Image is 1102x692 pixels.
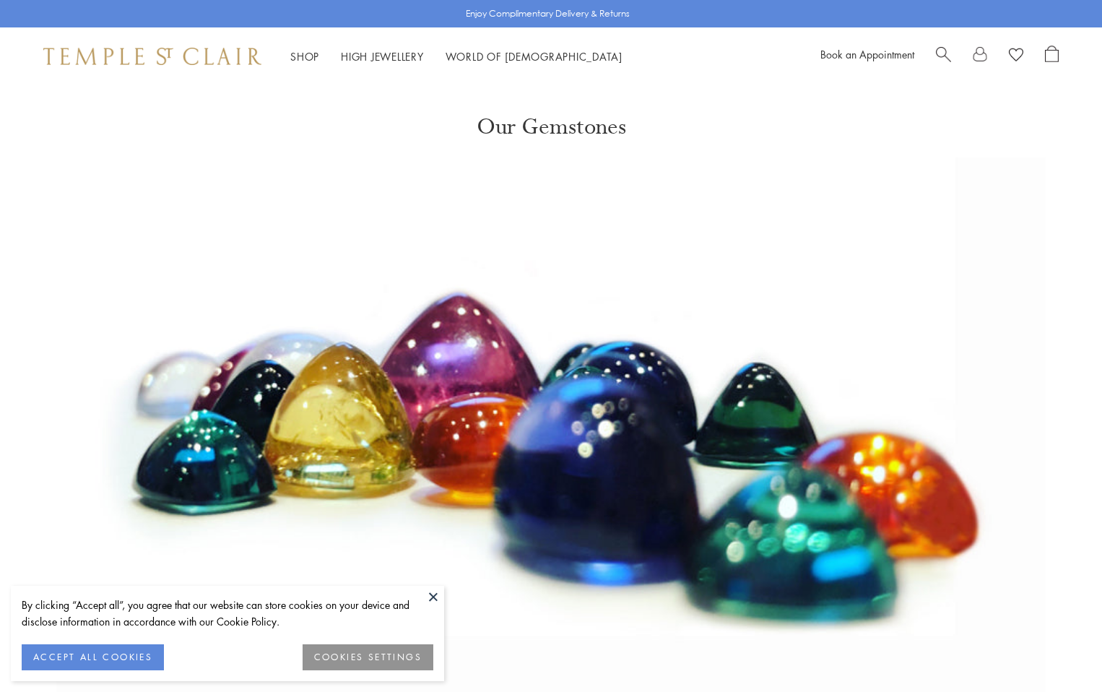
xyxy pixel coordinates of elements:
[1030,624,1088,678] iframe: Gorgias live chat messenger
[1045,46,1059,67] a: Open Shopping Bag
[1009,46,1023,67] a: View Wishlist
[303,644,433,670] button: COOKIES SETTINGS
[820,47,914,61] a: Book an Appointment
[936,46,951,67] a: Search
[290,48,622,66] nav: Main navigation
[43,48,261,65] img: Temple St. Clair
[341,49,424,64] a: High JewelleryHigh Jewellery
[290,49,319,64] a: ShopShop
[466,7,630,21] p: Enjoy Complimentary Delivery & Returns
[446,49,622,64] a: World of [DEMOGRAPHIC_DATA]World of [DEMOGRAPHIC_DATA]
[22,644,164,670] button: ACCEPT ALL COOKIES
[22,597,433,630] div: By clicking “Accept all”, you agree that our website can store cookies on your device and disclos...
[477,85,626,140] h1: Our Gemstones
